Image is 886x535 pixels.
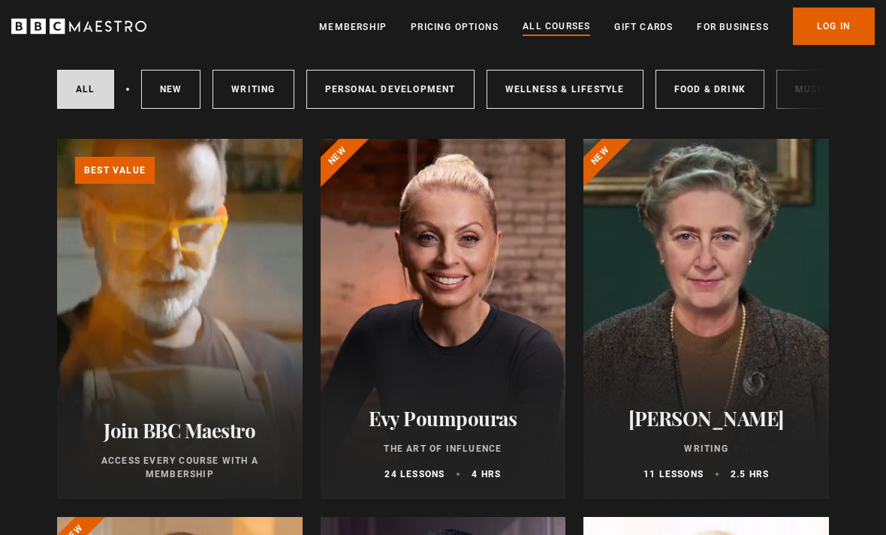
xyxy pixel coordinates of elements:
h2: [PERSON_NAME] [601,407,811,431]
a: Log In [793,8,875,45]
a: All Courses [523,19,590,35]
h2: Evy Poumpouras [339,407,548,431]
a: Food & Drink [655,71,764,110]
p: 11 lessons [643,468,704,482]
p: Writing [601,443,811,456]
p: 4 hrs [472,468,501,482]
p: 24 lessons [384,468,445,482]
p: 2.5 hrs [731,468,769,482]
svg: BBC Maestro [11,15,146,38]
a: For business [697,20,768,35]
a: Membership [319,20,387,35]
a: Writing [212,71,294,110]
a: [PERSON_NAME] Writing 11 lessons 2.5 hrs New [583,140,829,500]
a: New [141,71,201,110]
a: Personal Development [306,71,475,110]
a: Pricing Options [411,20,499,35]
p: The Art of Influence [339,443,548,456]
p: Best value [75,158,155,185]
a: All [57,71,114,110]
a: Wellness & Lifestyle [487,71,643,110]
a: Gift Cards [614,20,673,35]
nav: Primary [319,8,875,45]
a: Evy Poumpouras The Art of Influence 24 lessons 4 hrs New [321,140,566,500]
